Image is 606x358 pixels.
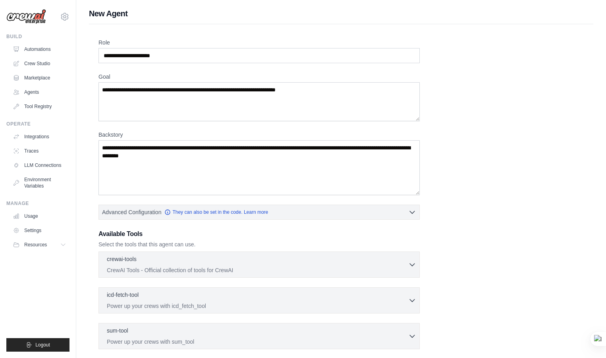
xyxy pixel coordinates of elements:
[35,342,50,348] span: Logout
[10,72,69,84] a: Marketplace
[6,338,69,352] button: Logout
[6,121,69,127] div: Operate
[107,327,128,335] p: sum-tool
[10,43,69,56] a: Automations
[102,255,416,274] button: crewai-tools CrewAI Tools - Official collection of tools for CrewAI
[164,209,268,215] a: They can also be set in the code. Learn more
[102,327,416,346] button: sum-tool Power up your crews with sum_tool
[6,9,46,24] img: Logo
[98,229,420,239] h3: Available Tools
[107,291,139,299] p: icd-fetch-tool
[10,238,69,251] button: Resources
[10,100,69,113] a: Tool Registry
[10,224,69,237] a: Settings
[10,145,69,157] a: Traces
[102,208,161,216] span: Advanced Configuration
[10,57,69,70] a: Crew Studio
[10,159,69,172] a: LLM Connections
[6,200,69,207] div: Manage
[10,210,69,223] a: Usage
[98,240,420,248] p: Select the tools that this agent can use.
[89,8,593,19] h1: New Agent
[10,130,69,143] a: Integrations
[24,242,47,248] span: Resources
[10,86,69,99] a: Agents
[98,73,420,81] label: Goal
[107,338,408,346] p: Power up your crews with sum_tool
[102,291,416,310] button: icd-fetch-tool Power up your crews with icd_fetch_tool
[98,131,420,139] label: Backstory
[99,205,419,219] button: Advanced Configuration They can also be set in the code. Learn more
[10,173,69,192] a: Environment Variables
[6,33,69,40] div: Build
[98,39,420,46] label: Role
[107,302,408,310] p: Power up your crews with icd_fetch_tool
[107,266,408,274] p: CrewAI Tools - Official collection of tools for CrewAI
[107,255,137,263] p: crewai-tools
